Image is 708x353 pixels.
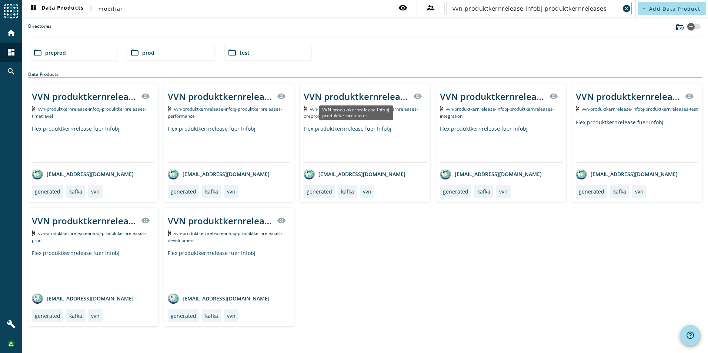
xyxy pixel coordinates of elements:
[171,312,196,319] div: generated
[277,92,286,101] mat-icon: visibility
[168,106,171,111] img: Kafka Topic: vvn-produktkernrelease-infobj-produktkernreleases-performance
[32,249,154,287] div: Flex produktkernrelease fuer Infobj
[7,320,16,329] mat-icon: build
[168,168,270,179] div: [EMAIL_ADDRESS][DOMAIN_NAME]
[440,106,443,111] img: Kafka Topic: vvn-produktkernrelease-infobj-produktkernreleases-integration
[32,106,35,111] img: Kafka Topic: vvn-produktkernrelease-infobj-produktkernreleases-timetravel
[413,92,422,101] mat-icon: visibility
[168,215,273,227] div: VVN produktkernrelease Infobj produktkernreleases
[32,230,146,243] span: Kafka Topic: vvn-produktkernrelease-infobj-produktkernreleases-prod
[29,4,38,13] mat-icon: dashboard
[398,3,407,12] mat-icon: visibility
[171,188,196,195] div: generated
[28,71,702,78] div: Data Products
[91,312,100,319] div: vvn
[91,188,100,195] div: vvn
[168,249,290,287] div: Flex produktkernrelease fuer Infobj
[32,106,146,119] span: Kafka Topic: vvn-produktkernrelease-infobj-produktkernreleases-timetravel
[141,92,150,101] mat-icon: visibility
[304,125,426,162] div: Flex produktkernrelease fuer Infobj
[69,188,82,195] div: kafka
[240,49,250,56] span: test
[304,168,405,179] div: [EMAIL_ADDRESS][DOMAIN_NAME]
[341,188,354,195] div: kafka
[304,106,418,119] span: Kafka Topic: vvn-produktkernrelease-infobj-produktkernreleases-preprod
[576,168,678,179] div: [EMAIL_ADDRESS][DOMAIN_NAME]
[642,6,646,10] mat-icon: add
[168,90,273,102] div: VVN produktkernrelease Infobj produktkernreleases
[426,3,435,12] mat-icon: supervisor_account
[319,105,393,120] div: VVN produktkernrelease Infobj produktkernreleases
[277,216,286,225] mat-icon: visibility
[168,231,171,236] img: Kafka Topic: vvn-produktkernrelease-infobj-produktkernreleases-development
[477,188,490,195] div: kafka
[32,231,35,236] img: Kafka Topic: vvn-produktkernrelease-infobj-produktkernreleases-prod
[363,188,371,195] div: vvn
[130,48,139,57] mat-icon: folder_open
[205,188,218,195] div: kafka
[35,188,60,195] div: generated
[87,4,96,13] mat-icon: chevron_right
[227,188,236,195] div: vvn
[576,168,587,179] img: avatar
[638,2,706,15] button: Add Data Product
[168,293,179,304] img: avatar
[7,340,15,347] img: fdc6c9c76d0695c95ee6a3f9642815ab
[168,293,270,304] div: [EMAIL_ADDRESS][DOMAIN_NAME]
[440,125,562,162] div: Flex produktkernrelease fuer Infobj
[686,331,695,340] mat-icon: help_outline
[168,125,290,162] div: Flex produktkernrelease fuer Infobj
[69,312,82,319] div: kafka
[440,168,451,179] img: avatar
[440,168,542,179] div: [EMAIL_ADDRESS][DOMAIN_NAME]
[685,92,694,101] mat-icon: visibility
[168,106,282,119] span: Kafka Topic: vvn-produktkernrelease-infobj-produktkernreleases-performance
[304,106,307,111] img: Kafka Topic: vvn-produktkernrelease-infobj-produktkernreleases-preprod
[32,293,43,304] img: avatar
[622,4,631,13] mat-icon: cancel
[582,106,698,112] span: Kafka Topic: vvn-produktkernrelease-infobj-produktkernreleases-test
[443,188,468,195] div: generated
[576,119,698,162] div: Flex produktkernrelease fuer Infobj
[549,92,558,101] mat-icon: visibility
[635,188,644,195] div: vvn
[7,28,16,37] mat-icon: home
[304,168,315,179] img: avatar
[142,49,154,56] span: prod
[440,106,554,119] span: Kafka Topic: vvn-produktkernrelease-infobj-produktkernreleases-integration
[35,312,60,319] div: generated
[26,2,87,15] button: Data Products
[452,4,620,13] input: Search (% or * for wildcards)
[228,48,237,57] mat-icon: folder_open
[32,215,137,227] div: VVN produktkernrelease Infobj produktkernreleases
[576,106,579,111] img: Kafka Topic: vvn-produktkernrelease-infobj-produktkernreleases-test
[28,23,51,37] label: Directories
[579,188,604,195] div: generated
[32,293,134,304] div: [EMAIL_ADDRESS][DOMAIN_NAME]
[98,5,123,12] span: mobiliar
[7,48,16,57] mat-icon: dashboard
[621,3,632,14] button: Clear
[576,90,681,102] div: VVN produktkernrelease Infobj produktkernreleases
[96,2,126,15] button: mobiliar
[29,4,84,13] span: Data Products
[613,188,626,195] div: kafka
[304,90,408,102] div: VVN produktkernrelease Infobj produktkernreleases
[307,188,332,195] div: generated
[168,168,179,179] img: avatar
[7,67,16,76] mat-icon: search
[33,48,42,57] mat-icon: folder_open
[440,90,545,102] div: VVN produktkernrelease Infobj produktkernreleases
[32,168,134,179] div: [EMAIL_ADDRESS][DOMAIN_NAME]
[32,125,154,162] div: Flex produktkernrelease fuer Infobj
[32,90,137,102] div: VVN produktkernrelease Infobj produktkernreleases
[4,4,19,19] img: spoud-logo.svg
[141,216,150,225] mat-icon: visibility
[168,230,282,243] span: Kafka Topic: vvn-produktkernrelease-infobj-produktkernreleases-development
[499,188,508,195] div: vvn
[227,312,236,319] div: vvn
[32,168,43,179] img: avatar
[649,5,700,12] span: Add Data Product
[205,312,218,319] div: kafka
[45,49,66,56] span: preprod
